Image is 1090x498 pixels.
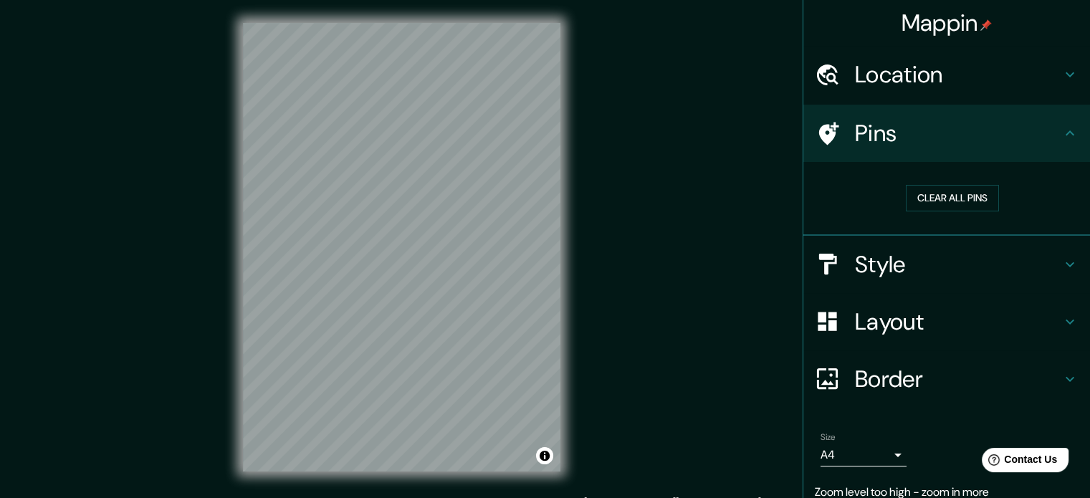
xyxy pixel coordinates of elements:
[803,236,1090,293] div: Style
[803,350,1090,408] div: Border
[980,19,992,31] img: pin-icon.png
[803,46,1090,103] div: Location
[855,307,1061,336] h4: Layout
[855,250,1061,279] h4: Style
[962,442,1074,482] iframe: Help widget launcher
[536,447,553,464] button: Toggle attribution
[855,365,1061,393] h4: Border
[855,60,1061,89] h4: Location
[243,23,560,471] canvas: Map
[803,105,1090,162] div: Pins
[821,444,907,466] div: A4
[821,431,836,443] label: Size
[906,185,999,211] button: Clear all pins
[902,9,993,37] h4: Mappin
[855,119,1061,148] h4: Pins
[803,293,1090,350] div: Layout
